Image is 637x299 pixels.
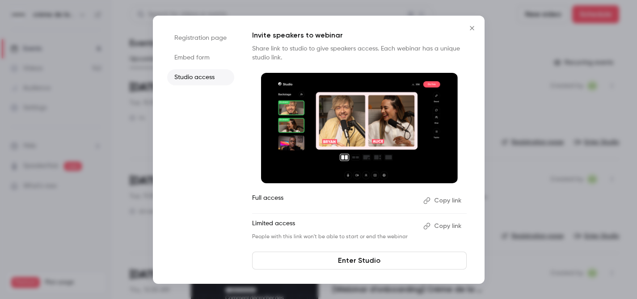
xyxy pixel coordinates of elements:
[252,219,416,233] p: Limited access
[252,194,416,208] p: Full access
[252,30,467,41] p: Invite speakers to webinar
[420,219,467,233] button: Copy link
[252,233,416,240] p: People with this link won't be able to start or end the webinar
[252,44,467,62] p: Share link to studio to give speakers access. Each webinar has a unique studio link.
[167,69,234,85] li: Studio access
[463,19,481,37] button: Close
[167,30,234,46] li: Registration page
[420,194,467,208] button: Copy link
[167,50,234,66] li: Embed form
[252,252,467,270] a: Enter Studio
[261,73,458,184] img: Invite speakers to webinar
